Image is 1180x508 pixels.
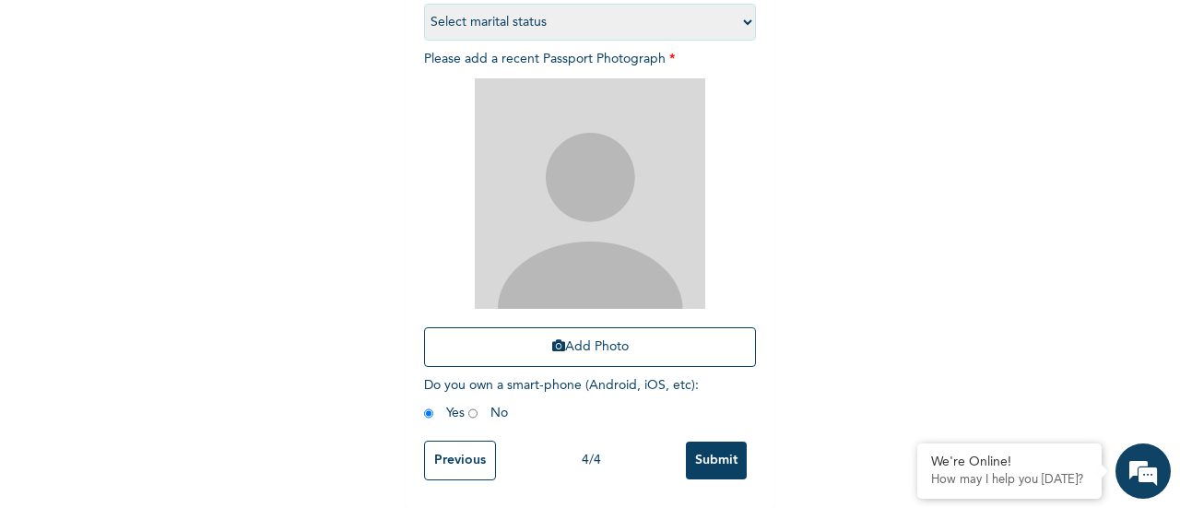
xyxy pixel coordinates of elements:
span: Conversation [9,448,181,461]
div: We're Online! [931,455,1088,470]
span: Do you own a smart-phone (Android, iOS, etc) : Yes No [424,379,699,419]
div: 4 / 4 [496,451,686,470]
span: Please add a recent Passport Photograph [424,53,756,376]
textarea: Type your message and hit 'Enter' [9,351,351,416]
button: Add Photo [424,327,756,367]
img: Crop [475,78,705,309]
div: FAQs [181,416,352,473]
span: We're online! [107,156,254,342]
div: Chat with us now [96,103,310,127]
input: Previous [424,441,496,480]
p: How may I help you today? [931,473,1088,488]
input: Submit [686,442,747,479]
div: Minimize live chat window [302,9,347,53]
img: d_794563401_company_1708531726252_794563401 [34,92,75,138]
